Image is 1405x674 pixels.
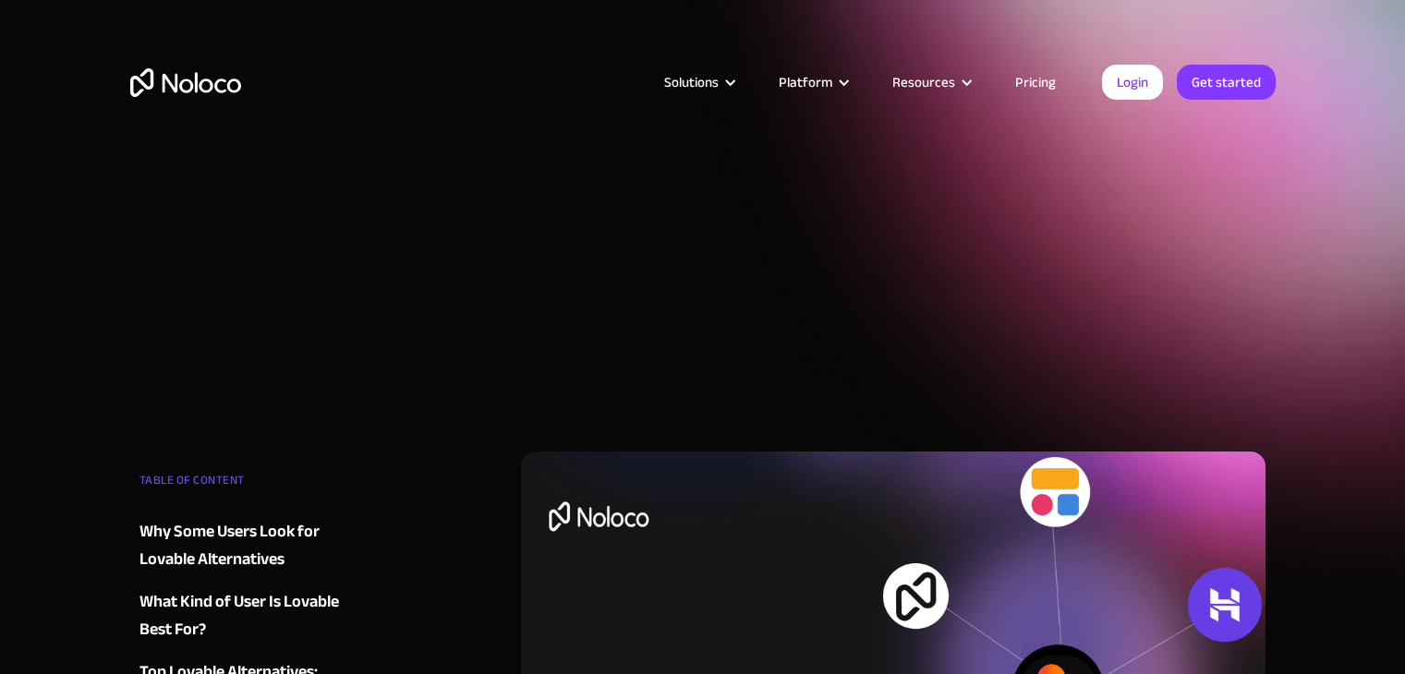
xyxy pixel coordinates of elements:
a: Login [1102,65,1163,100]
div: Solutions [641,70,756,94]
div: TABLE OF CONTENT [139,466,363,503]
div: Resources [869,70,992,94]
div: Platform [779,70,832,94]
div: Resources [892,70,955,94]
div: [PERSON_NAME] [579,396,742,418]
a: Get started [1177,65,1276,100]
a: What Kind of User Is Lovable Best For? [139,588,363,644]
div: [DATE] [577,192,623,214]
a: home [130,68,241,97]
div: Tools [521,192,568,214]
div: Platform [756,70,869,94]
a: Pricing [992,70,1079,94]
div: Head of Growth at Noloco [579,418,742,440]
h1: Lovable Alternatives: Finding the Right No-Code Platform When Lovable Isn’t the Perfect Fit [521,228,1266,378]
a: Why Some Users Look for Lovable Alternatives [139,518,363,573]
div: Solutions [664,70,719,94]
